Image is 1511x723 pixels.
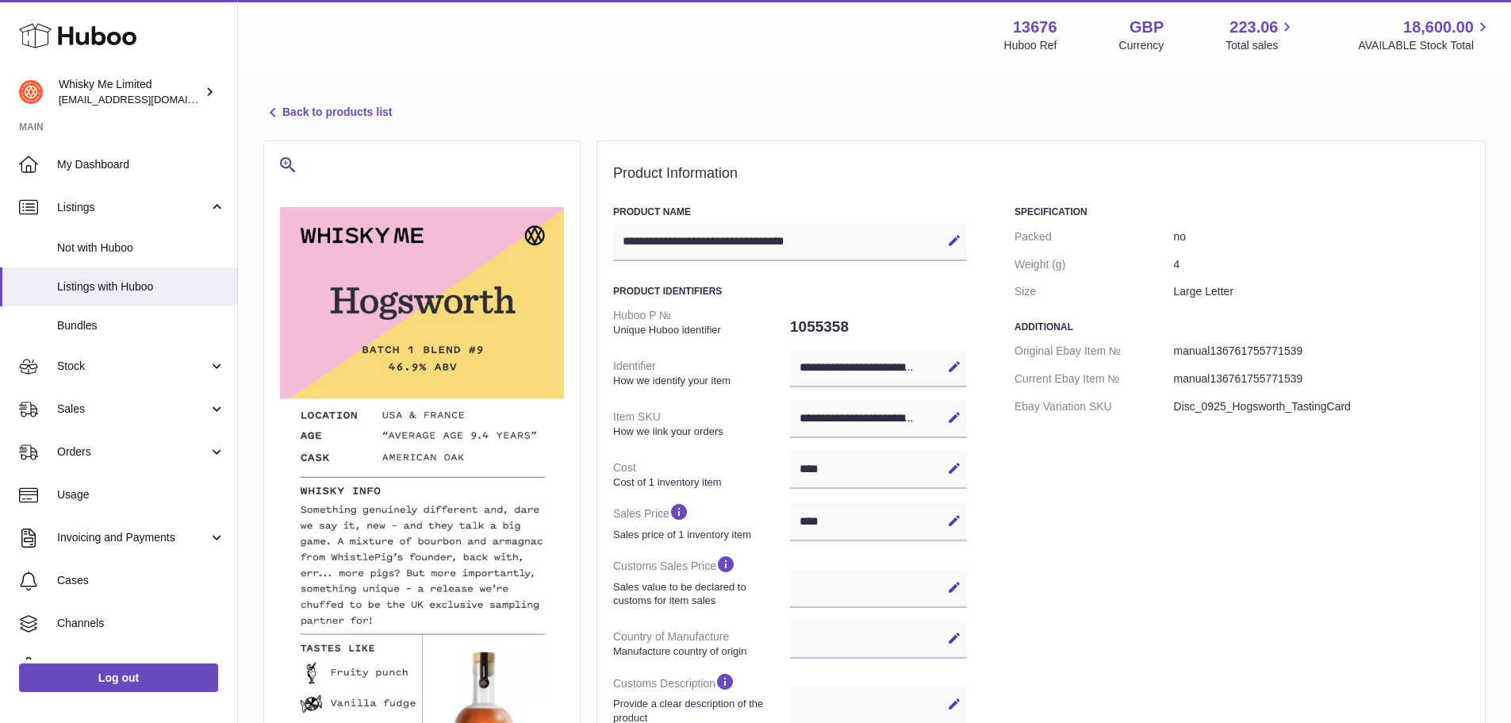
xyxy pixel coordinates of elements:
strong: Sales price of 1 inventory item [613,528,786,542]
a: Log out [19,663,218,692]
dt: Item SKU [613,403,790,444]
span: Usage [57,487,225,502]
dd: 4 [1174,251,1469,279]
dt: Cost [613,454,790,495]
a: 223.06 Total sales [1225,17,1296,53]
h2: Product Information [613,165,1469,183]
dt: Customs Sales Price [613,548,790,613]
span: Bundles [57,318,225,333]
strong: Manufacture country of origin [613,644,786,659]
div: Huboo Ref [1004,38,1057,53]
span: Listings with Huboo [57,279,225,294]
span: Listings [57,200,209,215]
h3: Product Identifiers [613,285,967,298]
strong: Cost of 1 inventory item [613,475,786,490]
span: Sales [57,402,209,417]
div: Whisky Me Limited [59,77,201,107]
dt: Country of Manufacture [613,623,790,664]
span: [EMAIL_ADDRESS][DOMAIN_NAME] [59,93,233,106]
span: Settings [57,659,225,674]
strong: Unique Huboo identifier [613,323,786,337]
span: 18,600.00 [1403,17,1474,38]
img: orders@whiskyshop.com [19,80,43,104]
span: 223.06 [1229,17,1278,38]
a: Back to products list [263,103,392,122]
dt: Ebay Variation SKU [1014,393,1174,421]
dd: manual136761755771539 [1174,365,1469,393]
dd: 1055358 [790,310,967,344]
dd: Large Letter [1174,278,1469,306]
strong: How we link your orders [613,425,786,439]
h3: Product Name [613,206,967,218]
dd: no [1174,223,1469,251]
strong: 13676 [1013,17,1057,38]
dt: Weight (g) [1014,251,1174,279]
dt: Sales Price [613,495,790,548]
dd: Disc_0925_Hogsworth_TastingCard [1174,393,1469,421]
h3: Additional [1014,321,1469,333]
span: Stock [57,359,209,374]
span: Orders [57,444,209,460]
span: Channels [57,616,225,631]
dt: Original Ebay Item № [1014,337,1174,365]
strong: How we identify your item [613,374,786,388]
span: Not with Huboo [57,240,225,256]
strong: Sales value to be declared to customs for item sales [613,580,786,608]
div: Currency [1119,38,1164,53]
span: AVAILABLE Stock Total [1358,38,1492,53]
span: Invoicing and Payments [57,530,209,545]
dd: manual136761755771539 [1174,337,1469,365]
a: 18,600.00 AVAILABLE Stock Total [1358,17,1492,53]
dt: Current Ebay Item № [1014,365,1174,393]
dt: Size [1014,278,1174,306]
span: Cases [57,573,225,588]
dt: Huboo P № [613,302,790,343]
dt: Identifier [613,352,790,394]
span: My Dashboard [57,157,225,172]
span: Total sales [1225,38,1296,53]
strong: GBP [1129,17,1164,38]
dt: Packed [1014,223,1174,251]
h3: Specification [1014,206,1469,218]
